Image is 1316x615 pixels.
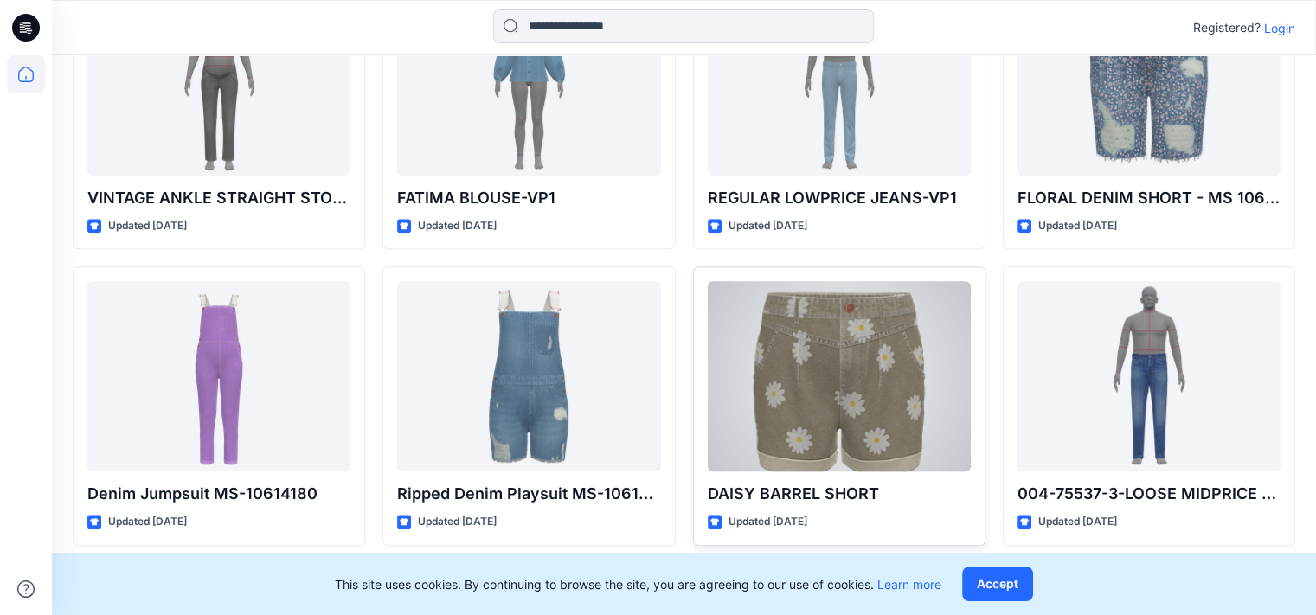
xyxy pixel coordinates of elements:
p: Updated [DATE] [729,513,807,531]
p: Registered? [1193,17,1261,38]
button: Accept [962,567,1033,601]
a: DAISY BARREL SHORT [708,281,971,471]
p: REGULAR LOWPRICE JEANS-VP1 [708,186,971,210]
p: Updated [DATE] [1038,217,1117,235]
p: VINTAGE ANKLE STRAIGHT STONE [87,186,350,210]
p: Updated [DATE] [1038,513,1117,531]
a: Denim Jumpsuit MS-10614180 [87,281,350,471]
p: DAISY BARREL SHORT [708,482,971,506]
p: FATIMA BLOUSE-VP1 [397,186,660,210]
p: This site uses cookies. By continuing to browse the site, you are agreeing to our use of cookies. [335,575,941,593]
p: Updated [DATE] [108,513,187,531]
p: Login [1264,19,1295,37]
p: Denim Jumpsuit MS-10614180 [87,482,350,506]
p: Updated [DATE] [418,217,497,235]
a: Learn more [877,577,941,592]
a: 004-75537-3-LOOSE MIDPRICE JEANS-VPSS-36/32 [1017,281,1281,471]
p: Updated [DATE] [729,217,807,235]
a: Ripped Denim Playsuit MS-10614166 [397,281,660,471]
p: Ripped Denim Playsuit MS-10614166 [397,482,660,506]
p: FLORAL DENIM SHORT - MS 10614193 [1017,186,1281,210]
p: Updated [DATE] [108,217,187,235]
p: 004-75537-3-LOOSE MIDPRICE JEANS-VPSS-36/32 [1017,482,1281,506]
p: Updated [DATE] [418,513,497,531]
